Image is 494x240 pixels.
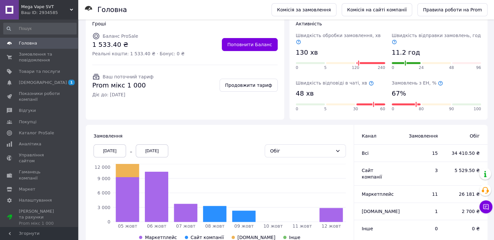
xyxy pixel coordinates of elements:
[362,133,376,139] span: Канал
[147,223,166,229] tspan: 06 жовт
[479,200,492,213] button: Чат з покупцем
[97,205,110,210] tspan: 3 000
[108,219,110,224] tspan: 0
[97,176,110,181] tspan: 9 000
[476,65,481,71] span: 96
[353,106,358,112] span: 30
[362,226,373,231] span: Інше
[270,147,333,154] div: Обіг
[406,133,438,139] span: Замовлення
[296,80,374,86] span: Швидкість відповіді в чаті, хв
[263,223,283,229] tspan: 10 жовт
[392,89,406,98] span: 67%
[392,80,443,86] span: Замовлень з ЕН, %
[19,169,60,181] span: Гаманець компанії
[406,225,438,232] span: 0
[94,133,122,139] span: Замовлення
[449,106,454,112] span: 90
[451,191,480,197] span: 26 181 ₴
[19,141,41,147] span: Аналітика
[392,48,420,57] span: 11.2 год
[292,223,312,229] tspan: 11 жовт
[296,89,314,98] span: 48 хв
[296,65,298,71] span: 0
[392,33,481,45] span: Швидкість відправки замовлень, год
[19,91,60,102] span: Показники роботи компанії
[352,65,359,71] span: 120
[21,10,78,16] div: Ваш ID: 2934585
[97,190,110,195] tspan: 6 000
[474,106,481,112] span: 100
[205,223,225,229] tspan: 08 жовт
[176,223,196,229] tspan: 07 жовт
[378,65,385,71] span: 240
[94,144,126,157] div: [DATE]
[296,48,318,57] span: 130 хв
[19,80,67,86] span: [DEMOGRAPHIC_DATA]
[417,3,488,16] a: Правила роботи на Prom
[362,209,400,214] span: [DOMAIN_NAME]
[92,21,106,26] span: Гроші
[92,50,184,57] span: Реальні кошти: 1 533.40 ₴ · Бонус: 0 ₴
[406,191,438,197] span: 11
[118,223,137,229] tspan: 05 жовт
[222,38,278,51] a: Поповнити Баланс
[19,69,60,74] span: Товари та послуги
[296,33,381,45] span: Швидкість обробки замовлення, хв
[19,51,60,63] span: Замовлення та повідомлення
[449,65,454,71] span: 48
[92,91,154,98] span: Діє до: [DATE]
[406,208,438,215] span: 1
[451,133,480,139] span: Обіг
[3,23,77,34] input: Пошук
[289,235,300,240] span: Інше
[95,165,110,170] tspan: 12 000
[451,225,480,232] span: 0 ₴
[19,186,35,192] span: Маркет
[451,167,480,174] span: 5 529.50 ₴
[362,168,382,180] span: Сайт компанії
[97,6,127,14] h1: Головна
[406,167,438,174] span: 3
[392,65,394,71] span: 0
[21,4,70,10] span: Mega Vape SVT
[19,108,36,113] span: Відгуки
[451,150,480,156] span: 34 410.50 ₴
[419,106,424,112] span: 80
[19,40,37,46] span: Головна
[419,65,424,71] span: 24
[406,150,438,156] span: 15
[103,33,138,39] span: Баланс ProSale
[136,144,168,157] div: [DATE]
[324,106,327,112] span: 5
[322,223,341,229] tspan: 12 жовт
[362,151,369,156] span: Всi
[19,119,36,125] span: Покупці
[342,3,412,16] a: Комісія на сайті компанії
[92,81,154,90] span: Prom мікс 1 000
[296,21,322,26] span: Активність
[68,80,75,85] span: 1
[19,130,54,136] span: Каталог ProSale
[272,3,336,16] a: Комісія за замовлення
[324,65,327,71] span: 5
[92,40,184,49] span: 1 533.40 ₴
[19,152,60,164] span: Управління сайтом
[380,106,385,112] span: 60
[237,235,275,240] span: [DOMAIN_NAME]
[362,192,394,197] span: Маркетплейс
[19,220,60,226] div: Prom мікс 1 000
[145,235,177,240] span: Маркетплейс
[234,223,254,229] tspan: 09 жовт
[103,74,154,79] span: Ваш поточний тариф
[220,79,278,92] a: Продовжити тариф
[451,208,480,215] span: 2 700 ₴
[191,235,224,240] span: Сайт компанії
[19,197,52,203] span: Налаштування
[296,106,298,112] span: 0
[19,208,60,226] span: [PERSON_NAME] та рахунки
[392,106,394,112] span: 0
